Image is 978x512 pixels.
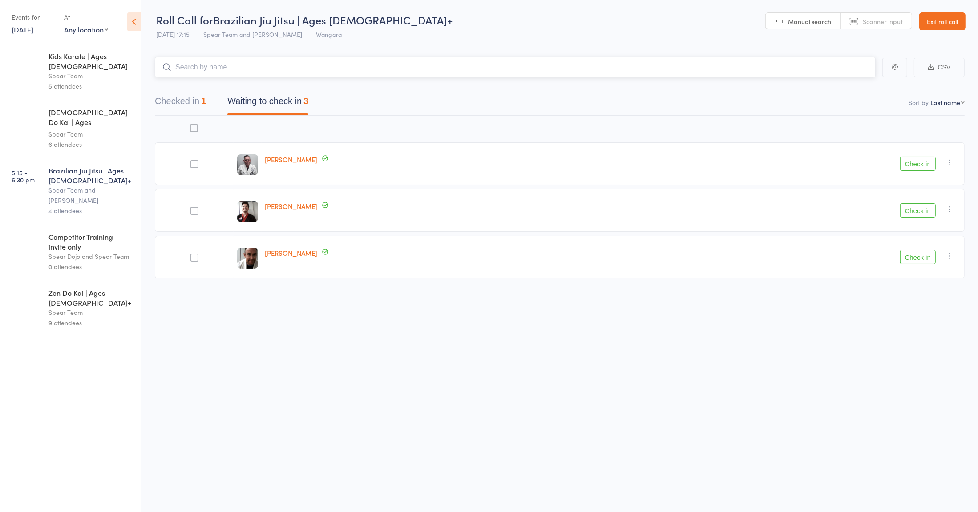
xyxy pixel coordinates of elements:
span: Manual search [788,17,831,26]
input: Search by name [155,57,876,77]
a: [PERSON_NAME] [265,248,318,258]
div: Events for [12,10,55,24]
div: Spear Team [48,129,133,139]
button: Checked in1 [155,92,206,115]
div: Kids Karate | Ages [DEMOGRAPHIC_DATA] [48,51,133,71]
span: Roll Call for [156,12,213,27]
img: image1625555939.png [237,201,258,222]
div: 4 attendees [48,206,133,216]
a: [PERSON_NAME] [265,155,318,164]
span: Scanner input [863,17,903,26]
img: image1741168034.png [237,154,258,175]
div: Last name [930,98,960,107]
button: Waiting to check in3 [227,92,308,115]
div: Zen Do Kai | Ages [DEMOGRAPHIC_DATA]+ [48,288,133,307]
div: At [64,10,108,24]
label: Sort by [909,98,929,107]
div: [DEMOGRAPHIC_DATA] Do Kai | Ages [DEMOGRAPHIC_DATA] [48,107,133,129]
button: CSV [914,58,965,77]
span: [DATE] 17:15 [156,30,190,39]
a: 5:15 -6:30 pmBrazilian Jiu Jitsu | Ages [DEMOGRAPHIC_DATA]+Spear Team and [PERSON_NAME]4 attendees [3,158,141,223]
div: 6 attendees [48,139,133,149]
div: Any location [64,24,108,34]
span: Wangara [316,30,342,39]
img: image1626773051.png [237,248,258,269]
time: 4:45 - 5:30 pm [12,111,35,125]
a: 6:30 -7:30 pmZen Do Kai | Ages [DEMOGRAPHIC_DATA]+Spear Team9 attendees [3,280,141,335]
div: Spear Team and [PERSON_NAME] [48,185,133,206]
a: [PERSON_NAME] [265,202,318,211]
a: 4:00 -4:45 pmKids Karate | Ages [DEMOGRAPHIC_DATA]Spear Team5 attendees [3,44,141,99]
time: 5:15 - 6:30 pm [12,169,35,183]
a: Exit roll call [919,12,966,30]
a: [DATE] [12,24,33,34]
div: Brazilian Jiu Jitsu | Ages [DEMOGRAPHIC_DATA]+ [48,165,133,185]
button: Check in [900,157,936,171]
div: Spear Team [48,307,133,318]
a: 4:45 -5:30 pm[DEMOGRAPHIC_DATA] Do Kai | Ages [DEMOGRAPHIC_DATA]Spear Team6 attendees [3,100,141,157]
div: Spear Team [48,71,133,81]
time: 5:30 - 6:30 pm [12,235,35,250]
button: Check in [900,250,936,264]
span: Spear Team and [PERSON_NAME] [203,30,302,39]
div: 1 [201,96,206,106]
div: 3 [303,96,308,106]
div: Spear Dojo and Spear Team [48,251,133,262]
div: Competitor Training - invite only [48,232,133,251]
a: 5:30 -6:30 pmCompetitor Training - invite onlySpear Dojo and Spear Team0 attendees [3,224,141,279]
time: 6:30 - 7:30 pm [12,291,34,306]
span: Brazilian Jiu Jitsu | Ages [DEMOGRAPHIC_DATA]+ [213,12,453,27]
time: 4:00 - 4:45 pm [12,55,35,69]
button: Check in [900,203,936,218]
div: 5 attendees [48,81,133,91]
div: 9 attendees [48,318,133,328]
div: 0 attendees [48,262,133,272]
